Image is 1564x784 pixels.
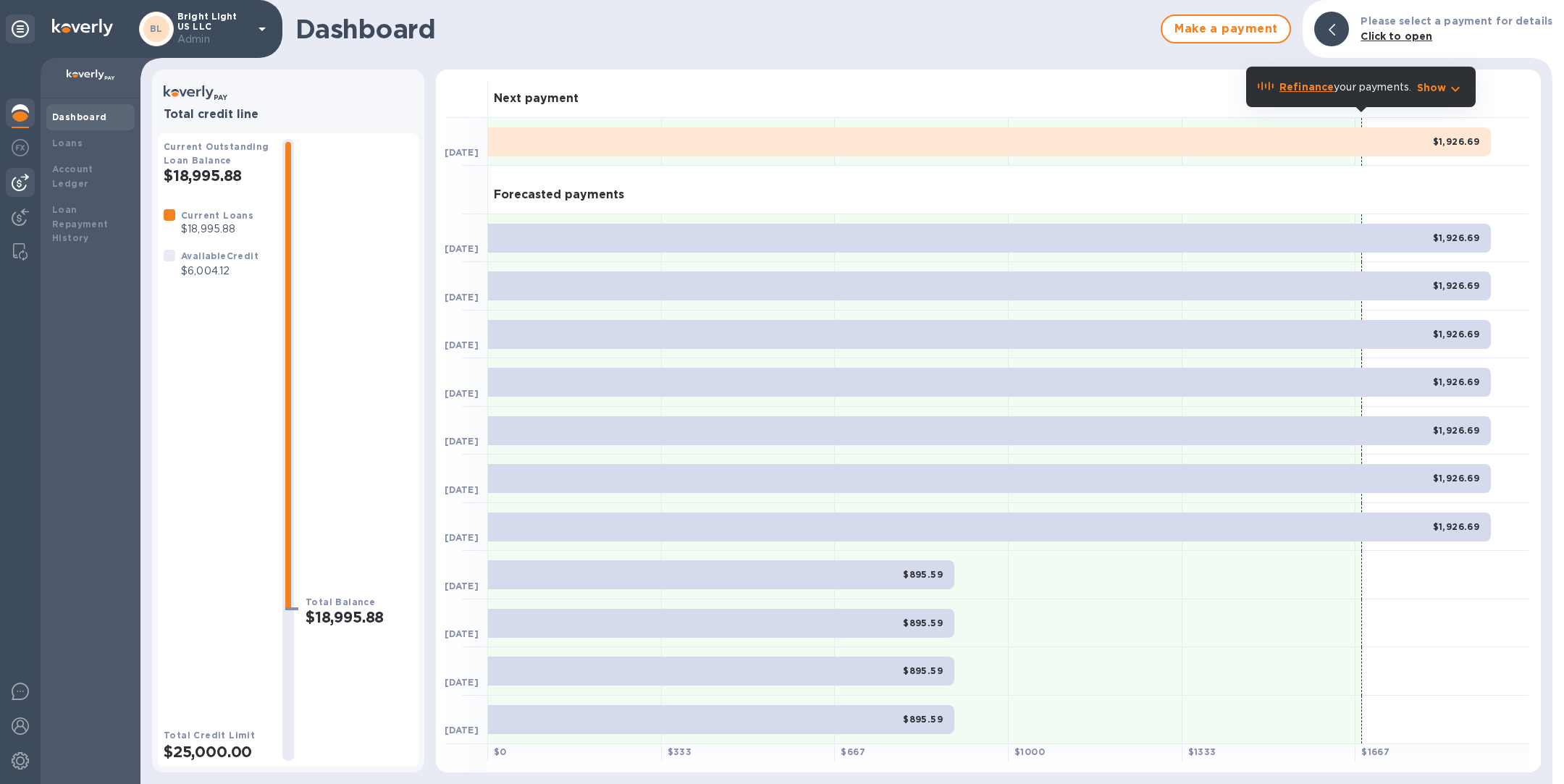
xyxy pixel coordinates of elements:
[164,108,413,122] h3: Total credit line
[181,222,253,237] p: $18,995.88
[52,19,113,36] img: Logo
[1433,232,1480,243] b: $1,926.69
[1361,15,1552,27] b: Please select a payment for details
[445,484,479,495] b: [DATE]
[181,210,253,221] b: Current Loans
[1279,81,1334,93] b: Refinance
[181,250,258,261] b: Available Credit
[1014,746,1045,757] b: $ 1000
[1433,329,1480,340] b: $1,926.69
[295,14,1153,44] h1: Dashboard
[494,92,579,106] h3: Next payment
[841,746,865,757] b: $ 667
[445,677,479,688] b: [DATE]
[12,139,29,156] img: Foreign exchange
[181,264,258,279] p: $6,004.12
[52,164,93,189] b: Account Ledger
[52,138,83,148] b: Loans
[164,141,269,166] b: Current Outstanding Loan Balance
[164,730,255,741] b: Total Credit Limit
[1417,80,1464,95] button: Show
[52,204,109,244] b: Loan Repayment History
[903,665,943,676] b: $895.59
[445,388,479,399] b: [DATE]
[1433,280,1480,291] b: $1,926.69
[1433,425,1480,436] b: $1,926.69
[1361,30,1432,42] b: Click to open
[306,608,413,626] h2: $18,995.88
[445,628,479,639] b: [DATE]
[306,597,375,607] b: Total Balance
[445,436,479,447] b: [DATE]
[6,14,35,43] div: Unpin categories
[1174,20,1278,38] span: Make a payment
[1361,746,1389,757] b: $ 1667
[668,746,692,757] b: $ 333
[1279,80,1411,95] p: your payments.
[1433,136,1480,147] b: $1,926.69
[445,532,479,543] b: [DATE]
[445,292,479,303] b: [DATE]
[445,147,479,158] b: [DATE]
[445,340,479,350] b: [DATE]
[903,714,943,725] b: $895.59
[445,581,479,591] b: [DATE]
[52,111,107,122] b: Dashboard
[494,188,624,202] h3: Forecasted payments
[1417,80,1447,95] p: Show
[1433,521,1480,532] b: $1,926.69
[903,617,943,628] b: $895.59
[1433,473,1480,484] b: $1,926.69
[1188,746,1216,757] b: $ 1333
[494,746,507,757] b: $ 0
[1433,376,1480,387] b: $1,926.69
[164,743,271,761] h2: $25,000.00
[150,23,163,34] b: BL
[177,32,250,47] p: Admin
[445,243,479,254] b: [DATE]
[177,12,250,47] p: Bright Light US LLC
[903,569,943,580] b: $895.59
[445,725,479,735] b: [DATE]
[164,167,271,185] h2: $18,995.88
[1161,14,1291,43] button: Make a payment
